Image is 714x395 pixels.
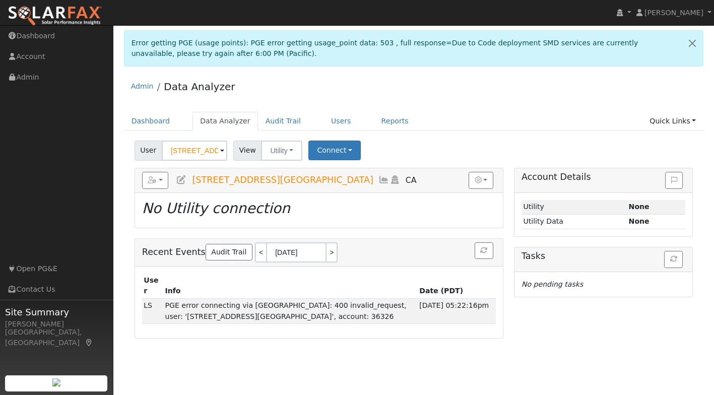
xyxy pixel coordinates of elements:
[475,242,493,259] button: Refresh
[629,203,650,211] strong: ID: null, authorized: None
[522,280,583,288] i: No pending tasks
[163,298,418,323] td: PGE error connecting via [GEOGRAPHIC_DATA]: 400 invalid_request, user: '[STREET_ADDRESS][GEOGRAPH...
[164,81,235,93] a: Data Analyzer
[131,82,154,90] a: Admin
[522,200,627,215] td: Utility
[124,30,704,67] div: Error getting PGE (usage points): PGE error getting usage_point data: 503 , full response=Due to ...
[308,141,361,160] button: Connect
[124,112,178,130] a: Dashboard
[261,141,302,161] button: Utility
[8,6,102,27] img: SolarFax
[135,141,162,161] span: User
[5,305,108,319] span: Site Summary
[644,9,703,17] span: [PERSON_NAME]
[142,200,290,217] i: No Utility connection
[85,339,94,347] a: Map
[665,172,683,189] button: Issue History
[163,274,418,299] th: Info
[522,251,685,261] h5: Tasks
[5,327,108,348] div: [GEOGRAPHIC_DATA], [GEOGRAPHIC_DATA]
[629,217,650,225] strong: None
[682,31,703,55] a: Close
[142,274,163,299] th: User
[406,175,417,185] span: CA
[162,141,227,161] input: Select a User
[664,251,683,268] button: Refresh
[418,274,496,299] th: Date (PDT)
[418,298,496,323] td: [DATE] 05:22:16pm
[378,175,390,185] a: Multi-Series Graph
[390,175,401,185] a: Login As (last Never)
[176,175,187,185] a: Edit User (35973)
[642,112,703,130] a: Quick Links
[192,175,373,185] span: [STREET_ADDRESS][GEOGRAPHIC_DATA]
[233,141,262,161] span: View
[52,378,60,386] img: retrieve
[5,319,108,330] div: [PERSON_NAME]
[327,242,338,262] a: >
[192,112,258,130] a: Data Analyzer
[522,214,627,229] td: Utility Data
[522,172,685,182] h5: Account Details
[206,244,252,261] a: Audit Trail
[258,112,308,130] a: Audit Trail
[255,242,266,262] a: <
[142,242,496,262] h5: Recent Events
[374,112,416,130] a: Reports
[323,112,359,130] a: Users
[142,298,163,323] td: Leila Seppa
